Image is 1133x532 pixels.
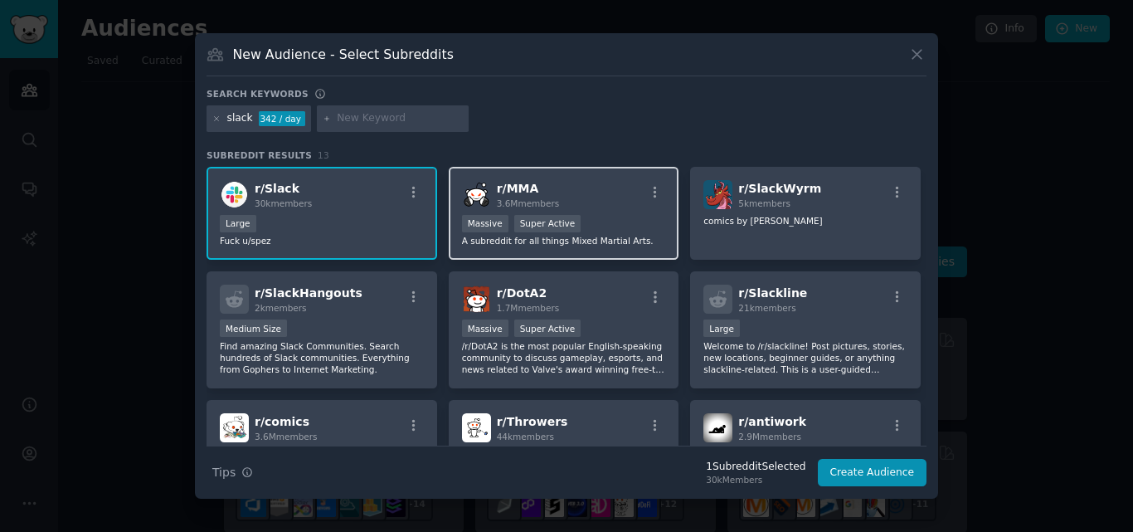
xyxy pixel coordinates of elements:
div: Massive [462,320,508,337]
span: 5k members [738,198,790,208]
div: Massive [462,215,508,232]
button: Tips [207,458,259,487]
span: r/ comics [255,415,309,428]
div: slack [227,111,253,126]
img: comics [220,413,249,442]
div: Super Active [514,215,581,232]
p: Welcome to /r/slackline! Post pictures, stories, new locations, beginner guides, or anything slac... [703,340,907,375]
span: Subreddit Results [207,149,312,161]
div: 342 / day [259,111,305,126]
button: Create Audience [818,459,927,487]
span: 21k members [738,303,795,313]
div: Super Active [514,320,581,337]
span: 2.9M members [738,432,801,442]
span: r/ Throwers [497,415,568,428]
p: A subreddit for all things Mixed Martial Arts. [462,235,666,246]
span: 30k members [255,198,312,208]
span: 13 [318,150,329,160]
img: Slack [220,180,249,209]
span: r/ MMA [497,182,539,195]
input: New Keyword [337,111,463,126]
div: Large [703,320,740,337]
span: r/ SlackWyrm [738,182,821,195]
span: 44k members [497,432,554,442]
p: Fuck u/spez [220,235,424,246]
p: comics by [PERSON_NAME] [703,215,907,227]
img: antiwork [703,413,732,442]
span: r/ Slack [255,182,299,195]
h3: Search keywords [207,88,309,100]
span: 1.7M members [497,303,560,313]
span: r/ antiwork [738,415,806,428]
div: 30k Members [706,474,805,486]
span: r/ Slackline [738,286,807,300]
h3: New Audience - Select Subreddits [233,46,454,63]
p: Find amazing Slack Communities. Search hundreds of Slack communities. Everything from Gophers to ... [220,340,424,375]
p: /r/DotA2 is the most popular English-speaking community to discuss gameplay, esports, and news re... [462,340,666,375]
span: 3.6M members [255,432,318,442]
img: DotA2 [462,285,491,314]
img: SlackWyrm [703,180,732,209]
span: Tips [212,464,236,481]
img: MMA [462,180,491,209]
span: 3.6M members [497,198,560,208]
span: r/ DotA2 [497,286,547,300]
div: 1 Subreddit Selected [706,460,805,475]
div: Medium Size [220,320,287,337]
img: Throwers [462,413,491,442]
div: Large [220,215,256,232]
span: 2k members [255,303,307,313]
span: r/ SlackHangouts [255,286,362,300]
